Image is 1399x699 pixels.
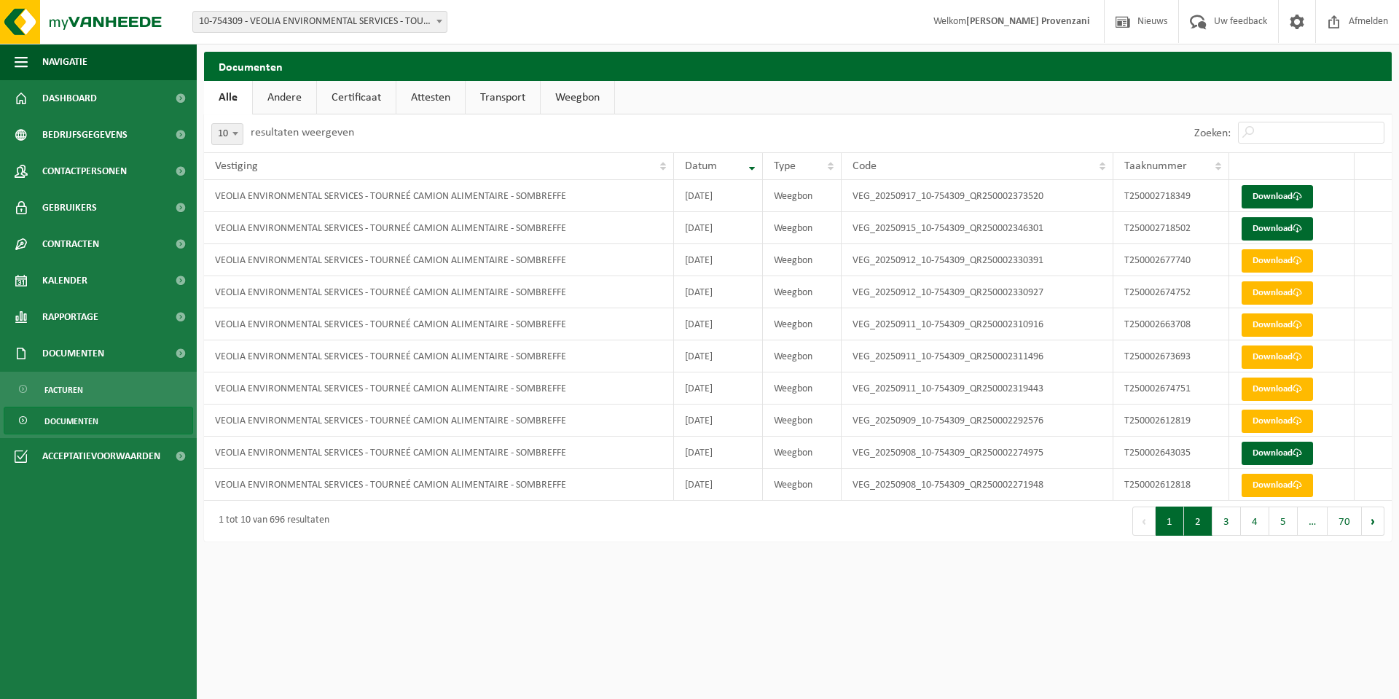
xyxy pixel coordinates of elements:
[42,80,97,117] span: Dashboard
[674,372,763,405] td: [DATE]
[204,244,674,276] td: VEOLIA ENVIRONMENTAL SERVICES - TOURNEÉ CAMION ALIMENTAIRE - SOMBREFFE
[842,437,1113,469] td: VEG_20250908_10-754309_QR250002274975
[685,160,717,172] span: Datum
[763,276,842,308] td: Weegbon
[1113,340,1229,372] td: T250002673693
[1113,212,1229,244] td: T250002718502
[204,437,674,469] td: VEOLIA ENVIRONMENTAL SERVICES - TOURNEÉ CAMION ALIMENTAIRE - SOMBREFFE
[1113,276,1229,308] td: T250002674752
[1132,507,1156,536] button: Previous
[42,190,97,226] span: Gebruikers
[842,276,1113,308] td: VEG_20250912_10-754309_QR250002330927
[204,276,674,308] td: VEOLIA ENVIRONMENTAL SERVICES - TOURNEÉ CAMION ALIMENTAIRE - SOMBREFFE
[211,508,329,534] div: 1 tot 10 van 696 resultaten
[1242,378,1313,401] a: Download
[1212,507,1241,536] button: 3
[1242,185,1313,208] a: Download
[1242,217,1313,241] a: Download
[674,180,763,212] td: [DATE]
[204,308,674,340] td: VEOLIA ENVIRONMENTAL SERVICES - TOURNEÉ CAMION ALIMENTAIRE - SOMBREFFE
[674,340,763,372] td: [DATE]
[204,469,674,501] td: VEOLIA ENVIRONMENTAL SERVICES - TOURNEÉ CAMION ALIMENTAIRE - SOMBREFFE
[42,153,127,190] span: Contactpersonen
[4,407,193,434] a: Documenten
[842,180,1113,212] td: VEG_20250917_10-754309_QR250002373520
[42,226,99,262] span: Contracten
[44,407,98,435] span: Documenten
[1242,313,1313,337] a: Download
[42,335,104,372] span: Documenten
[1113,469,1229,501] td: T250002612818
[1113,372,1229,405] td: T250002674751
[466,81,540,114] a: Transport
[763,244,842,276] td: Weegbon
[842,212,1113,244] td: VEG_20250915_10-754309_QR250002346301
[42,44,87,80] span: Navigatie
[763,180,842,212] td: Weegbon
[763,308,842,340] td: Weegbon
[396,81,465,114] a: Attesten
[842,372,1113,405] td: VEG_20250911_10-754309_QR250002319443
[674,244,763,276] td: [DATE]
[42,117,128,153] span: Bedrijfsgegevens
[42,262,87,299] span: Kalender
[204,405,674,437] td: VEOLIA ENVIRONMENTAL SERVICES - TOURNEÉ CAMION ALIMENTAIRE - SOMBREFFE
[204,372,674,405] td: VEOLIA ENVIRONMENTAL SERVICES - TOURNEÉ CAMION ALIMENTAIRE - SOMBREFFE
[4,375,193,403] a: Facturen
[774,160,796,172] span: Type
[1113,244,1229,276] td: T250002677740
[317,81,396,114] a: Certificaat
[853,160,877,172] span: Code
[763,340,842,372] td: Weegbon
[204,212,674,244] td: VEOLIA ENVIRONMENTAL SERVICES - TOURNEÉ CAMION ALIMENTAIRE - SOMBREFFE
[215,160,258,172] span: Vestiging
[541,81,614,114] a: Weegbon
[251,127,354,138] label: resultaten weergeven
[842,308,1113,340] td: VEG_20250911_10-754309_QR250002310916
[674,405,763,437] td: [DATE]
[44,376,83,404] span: Facturen
[1269,507,1298,536] button: 5
[674,469,763,501] td: [DATE]
[674,308,763,340] td: [DATE]
[42,438,160,475] span: Acceptatievoorwaarden
[42,299,98,335] span: Rapportage
[1113,437,1229,469] td: T250002643035
[763,469,842,501] td: Weegbon
[211,123,243,145] span: 10
[1242,442,1313,465] a: Download
[1242,474,1313,497] a: Download
[763,372,842,405] td: Weegbon
[842,340,1113,372] td: VEG_20250911_10-754309_QR250002311496
[1156,507,1184,536] button: 1
[1113,180,1229,212] td: T250002718349
[1362,507,1384,536] button: Next
[842,405,1113,437] td: VEG_20250909_10-754309_QR250002292576
[966,16,1089,27] strong: [PERSON_NAME] Provenzani
[193,12,447,32] span: 10-754309 - VEOLIA ENVIRONMENTAL SERVICES - TOURNEÉ CAMION ALIMENTAIRE - SOMBREFFE
[1113,308,1229,340] td: T250002663708
[1242,410,1313,433] a: Download
[192,11,447,33] span: 10-754309 - VEOLIA ENVIRONMENTAL SERVICES - TOURNEÉ CAMION ALIMENTAIRE - SOMBREFFE
[1194,128,1231,139] label: Zoeken:
[1242,249,1313,273] a: Download
[842,244,1113,276] td: VEG_20250912_10-754309_QR250002330391
[674,437,763,469] td: [DATE]
[1184,507,1212,536] button: 2
[204,180,674,212] td: VEOLIA ENVIRONMENTAL SERVICES - TOURNEÉ CAMION ALIMENTAIRE - SOMBREFFE
[1242,345,1313,369] a: Download
[1242,281,1313,305] a: Download
[204,81,252,114] a: Alle
[1328,507,1362,536] button: 70
[674,276,763,308] td: [DATE]
[253,81,316,114] a: Andere
[1124,160,1187,172] span: Taaknummer
[842,469,1113,501] td: VEG_20250908_10-754309_QR250002271948
[674,212,763,244] td: [DATE]
[1113,405,1229,437] td: T250002612819
[204,52,1392,80] h2: Documenten
[212,124,243,144] span: 10
[1298,507,1328,536] span: …
[763,437,842,469] td: Weegbon
[204,340,674,372] td: VEOLIA ENVIRONMENTAL SERVICES - TOURNEÉ CAMION ALIMENTAIRE - SOMBREFFE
